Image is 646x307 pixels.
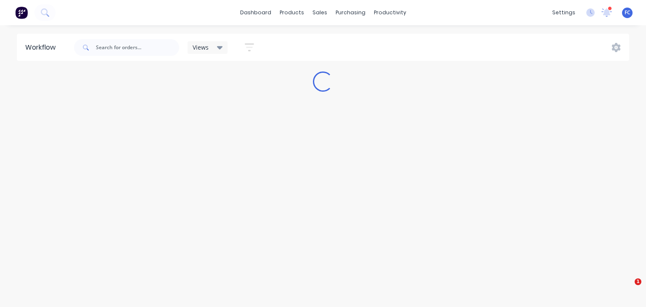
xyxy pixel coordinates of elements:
span: FC [625,9,630,16]
span: 1 [635,278,641,285]
div: settings [548,6,580,19]
input: Search for orders... [96,39,179,56]
div: sales [308,6,331,19]
div: purchasing [331,6,370,19]
span: Views [193,43,209,52]
div: Workflow [25,42,60,53]
a: dashboard [236,6,275,19]
div: productivity [370,6,410,19]
div: products [275,6,308,19]
img: Factory [15,6,28,19]
iframe: Intercom live chat [617,278,638,299]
